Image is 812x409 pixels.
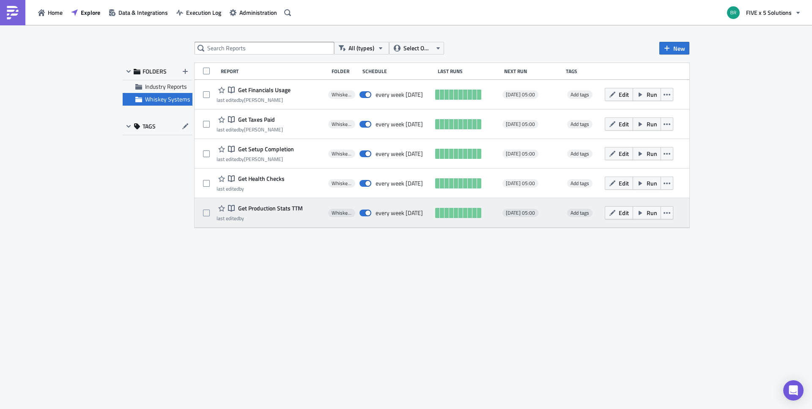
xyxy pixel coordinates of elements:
span: Home [48,8,63,17]
span: Add tags [571,209,589,217]
button: Run [633,117,661,131]
span: All (types) [348,44,374,53]
span: Whiskey Systems [332,121,352,128]
img: PushMetrics [6,6,19,19]
span: FOLDERS [143,68,167,75]
span: Add tags [567,209,593,217]
button: Administration [225,6,281,19]
span: Get Financials Usage [236,86,291,94]
input: Search Reports [195,42,334,55]
div: Folder [332,68,358,74]
button: All (types) [334,42,389,55]
div: every week on Thursday [376,180,423,187]
button: New [659,42,689,55]
span: Whiskey Systems [332,150,352,157]
div: last edited by [217,185,285,192]
span: Run [647,179,657,188]
span: FIVE x 5 Solutions [746,8,792,17]
div: Last Runs [438,68,500,74]
div: last edited by [PERSON_NAME] [217,126,283,133]
button: Home [34,6,67,19]
span: Whiskey Systems [145,95,190,104]
span: New [673,44,685,53]
span: Industry Reports [145,82,187,91]
button: Execution Log [172,6,225,19]
span: Get Taxes Paid [236,116,275,123]
button: Data & Integrations [104,6,172,19]
span: Add tags [571,179,589,187]
button: Edit [605,147,633,160]
span: [DATE] 05:00 [506,180,535,187]
span: Run [647,208,657,217]
span: Get Setup Completion [236,145,294,153]
span: Explore [81,8,100,17]
button: FIVE x 5 Solutions [722,3,806,22]
div: Schedule [362,68,433,74]
div: Tags [566,68,601,74]
button: Edit [605,206,633,219]
div: Open Intercom Messenger [783,380,804,401]
span: Edit [619,208,629,217]
button: Run [633,177,661,190]
span: Add tags [571,90,589,98]
div: every week on Thursday [376,209,423,217]
button: Run [633,88,661,101]
div: Next Run [504,68,562,74]
span: Get Health Checks [236,175,285,183]
div: Report [221,68,327,74]
span: Administration [239,8,277,17]
span: Whiskey Systems [332,91,352,98]
div: last edited by [PERSON_NAME] [217,156,294,162]
div: every week on Thursday [376,150,423,158]
span: Edit [619,90,629,99]
span: Edit [619,179,629,188]
span: Add tags [567,150,593,158]
span: Select Owner [403,44,432,53]
span: Get Production Stats TTM [236,204,303,212]
button: Run [633,147,661,160]
button: Explore [67,6,104,19]
button: Edit [605,117,633,131]
span: Run [647,149,657,158]
span: Run [647,120,657,128]
span: [DATE] 05:00 [506,150,535,157]
span: Whiskey Systems [332,180,352,187]
div: last edited by [PERSON_NAME] [217,97,291,103]
img: Avatar [726,5,741,20]
div: every week on Thursday [376,91,423,98]
span: Run [647,90,657,99]
div: last edited by [217,215,303,221]
span: Execution Log [186,8,221,17]
button: Edit [605,88,633,101]
div: every week on Thursday [376,120,423,128]
button: Select Owner [389,42,444,55]
span: [DATE] 05:00 [506,210,535,216]
button: Run [633,206,661,219]
span: Add tags [567,179,593,188]
span: Add tags [567,120,593,128]
span: TAGS [143,123,156,130]
span: [DATE] 05:00 [506,91,535,98]
span: Edit [619,149,629,158]
span: Edit [619,120,629,128]
span: Data & Integrations [118,8,168,17]
span: Add tags [567,90,593,99]
span: Add tags [571,120,589,128]
span: Add tags [571,150,589,158]
span: Whiskey Systems [332,210,352,216]
span: [DATE] 05:00 [506,121,535,128]
button: Edit [605,177,633,190]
